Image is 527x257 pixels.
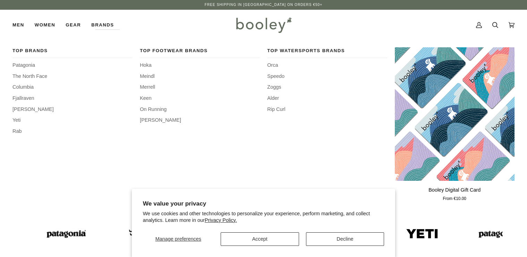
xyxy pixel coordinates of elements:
[140,106,260,113] a: On Running
[12,47,132,58] a: Top Brands
[12,73,132,80] a: The North Face
[443,196,466,202] span: From €10.00
[86,10,119,40] div: Brands Top Brands Patagonia The North Face Columbia Fjallraven [PERSON_NAME] Yeti Rab Top Footwea...
[12,62,132,69] a: Patagonia
[267,62,387,69] a: Orca
[35,22,55,29] span: Women
[140,83,260,91] a: Merrell
[267,47,387,58] a: Top Watersports Brands
[267,95,387,102] a: Alder
[267,73,387,80] a: Speedo
[86,10,119,40] a: Brands
[12,22,24,29] span: Men
[140,62,260,69] a: Hoka
[267,47,387,54] span: Top Watersports Brands
[143,200,384,207] h2: We value your privacy
[60,10,86,40] a: Gear
[12,10,29,40] a: Men
[395,47,515,181] product-grid-item-variant: €10.00
[140,95,260,102] a: Keen
[221,232,299,246] button: Accept
[306,232,384,246] button: Decline
[29,10,60,40] a: Women
[395,47,515,202] product-grid-item: Booley Digital Gift Card
[140,47,260,54] span: Top Footwear Brands
[12,128,132,135] a: Rab
[267,106,387,113] a: Rip Curl
[12,83,132,91] a: Columbia
[91,22,114,29] span: Brands
[12,117,132,124] a: Yeti
[205,2,322,8] p: Free Shipping in [GEOGRAPHIC_DATA] on Orders €50+
[12,95,132,102] a: Fjallraven
[140,47,260,58] a: Top Footwear Brands
[143,232,214,246] button: Manage preferences
[12,47,132,54] span: Top Brands
[143,210,384,224] p: We use cookies and other technologies to personalize your experience, perform marketing, and coll...
[140,73,260,80] a: Meindl
[395,184,515,202] a: Booley Digital Gift Card
[267,83,387,91] a: Zoggs
[66,22,81,29] span: Gear
[140,117,260,124] a: [PERSON_NAME]
[428,186,481,194] p: Booley Digital Gift Card
[395,47,515,181] a: Booley Digital Gift Card
[205,217,237,223] a: Privacy Policy.
[12,106,132,113] a: [PERSON_NAME]
[155,236,201,242] span: Manage preferences
[233,15,294,35] img: Booley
